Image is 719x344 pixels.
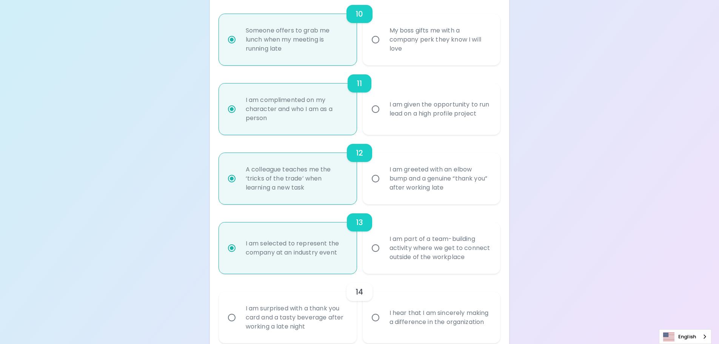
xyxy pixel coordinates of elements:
div: I hear that I am sincerely making a difference in the organization [383,299,496,336]
a: English [659,330,711,344]
div: A colleague teaches me the ‘tricks of the trade’ when learning a new task [240,156,353,201]
div: choice-group-check [219,65,500,135]
h6: 10 [356,8,363,20]
div: choice-group-check [219,135,500,204]
div: I am surprised with a thank you card and a tasty beverage after working a late night [240,295,353,340]
div: Someone offers to grab me lunch when my meeting is running late [240,17,353,62]
div: choice-group-check [219,274,500,343]
div: My boss gifts me with a company perk they know I will love [383,17,496,62]
aside: Language selected: English [659,329,711,344]
div: I am part of a team-building activity where we get to connect outside of the workplace [383,225,496,271]
h6: 14 [356,286,363,298]
div: I am complimented on my character and who I am as a person [240,86,353,132]
div: Language [659,329,711,344]
h6: 13 [356,216,363,228]
h6: 11 [357,77,362,89]
div: I am selected to represent the company at an industry event [240,230,353,266]
div: I am given the opportunity to run lead on a high profile project [383,91,496,127]
div: I am greeted with an elbow bump and a genuine “thank you” after working late [383,156,496,201]
h6: 12 [356,147,363,159]
div: choice-group-check [219,204,500,274]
